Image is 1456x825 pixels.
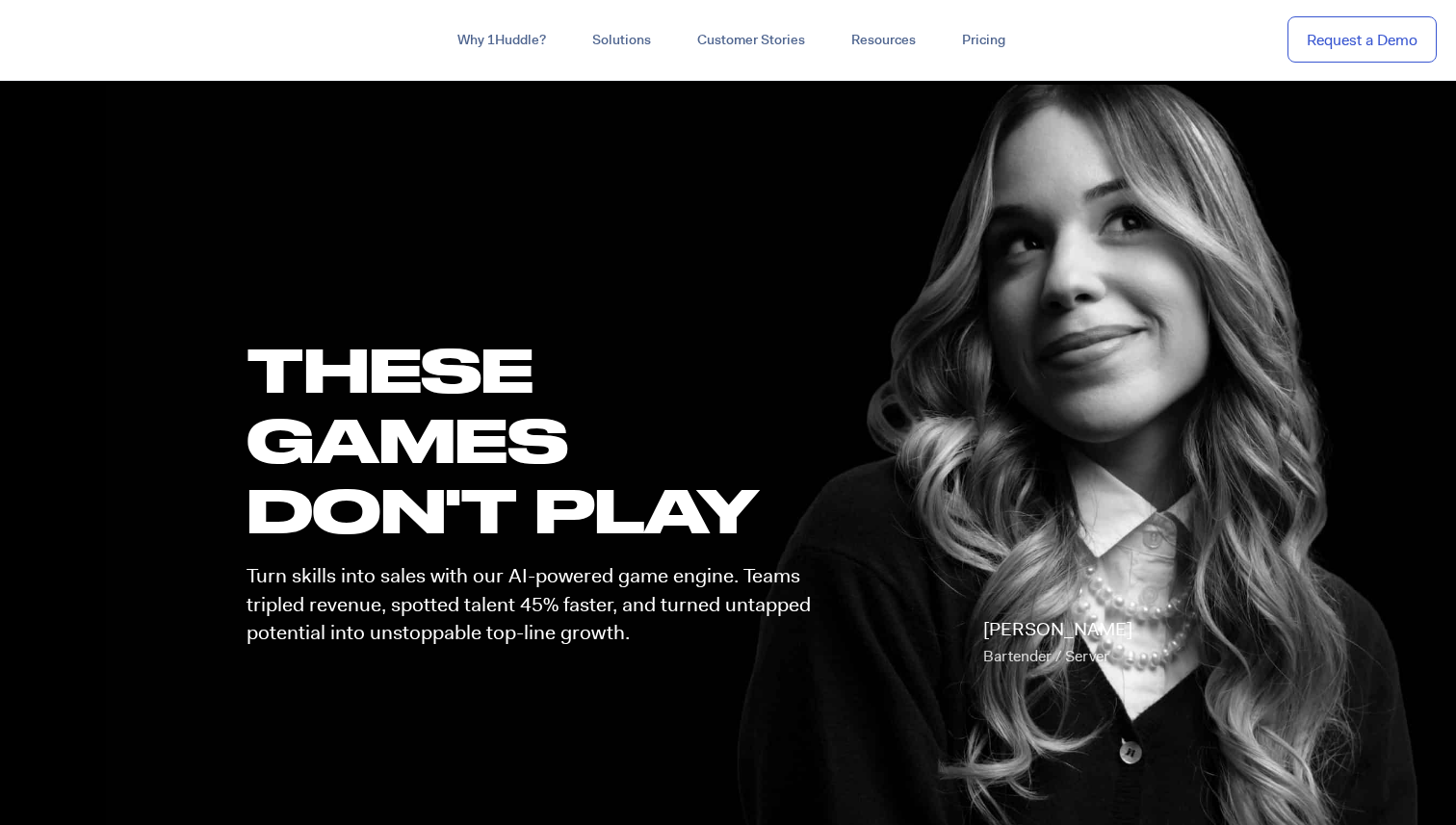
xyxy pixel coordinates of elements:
[19,21,157,58] img: ...
[247,562,828,647] p: Turn skills into sales with our AI-powered game engine. Teams tripled revenue, spotted talent 45%...
[939,23,1028,58] a: Pricing
[434,23,569,58] a: Why 1Huddle?
[828,23,939,58] a: Resources
[1287,16,1437,64] a: Request a Demo
[983,616,1132,670] p: [PERSON_NAME]
[569,23,674,58] a: Solutions
[674,23,828,58] a: Customer Stories
[983,646,1109,666] span: Bartender / Server
[247,334,828,546] h1: these GAMES DON'T PLAY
